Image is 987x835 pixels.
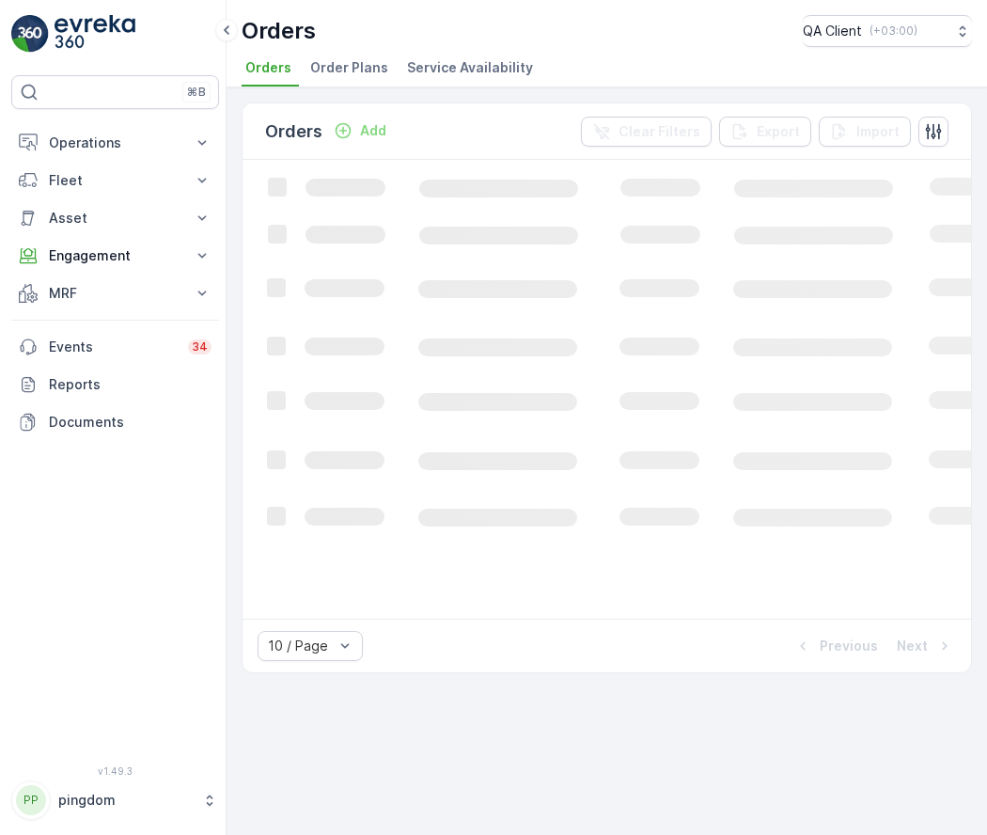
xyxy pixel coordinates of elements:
button: PPpingdom [11,780,219,820]
button: QA Client(+03:00) [803,15,972,47]
button: Clear Filters [581,117,712,147]
p: QA Client [803,22,862,40]
span: Service Availability [407,58,533,77]
p: Reports [49,375,211,394]
div: PP [16,785,46,815]
p: Operations [49,134,181,152]
p: pingdom [58,791,193,810]
p: Next [897,637,928,655]
p: Add [360,121,386,140]
p: Clear Filters [619,122,700,141]
p: Engagement [49,246,181,265]
button: Fleet [11,162,219,199]
span: Orders [245,58,291,77]
p: 34 [192,339,208,354]
p: ⌘B [187,85,206,100]
span: Order Plans [310,58,388,77]
p: MRF [49,284,181,303]
button: Import [819,117,911,147]
button: Add [326,119,394,142]
p: Previous [820,637,878,655]
p: Orders [265,118,322,145]
button: Engagement [11,237,219,275]
a: Documents [11,403,219,441]
span: v 1.49.3 [11,765,219,777]
p: Export [757,122,800,141]
p: Documents [49,413,211,432]
img: logo_light-DOdMpM7g.png [55,15,135,53]
p: Asset [49,209,181,228]
a: Events34 [11,328,219,366]
a: Reports [11,366,219,403]
p: Fleet [49,171,181,190]
button: Operations [11,124,219,162]
p: ( +03:00 ) [869,24,917,39]
button: MRF [11,275,219,312]
p: Orders [242,16,316,46]
p: Import [856,122,900,141]
button: Export [719,117,811,147]
p: Events [49,338,177,356]
button: Asset [11,199,219,237]
img: logo [11,15,49,53]
button: Next [895,635,956,657]
button: Previous [791,635,880,657]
